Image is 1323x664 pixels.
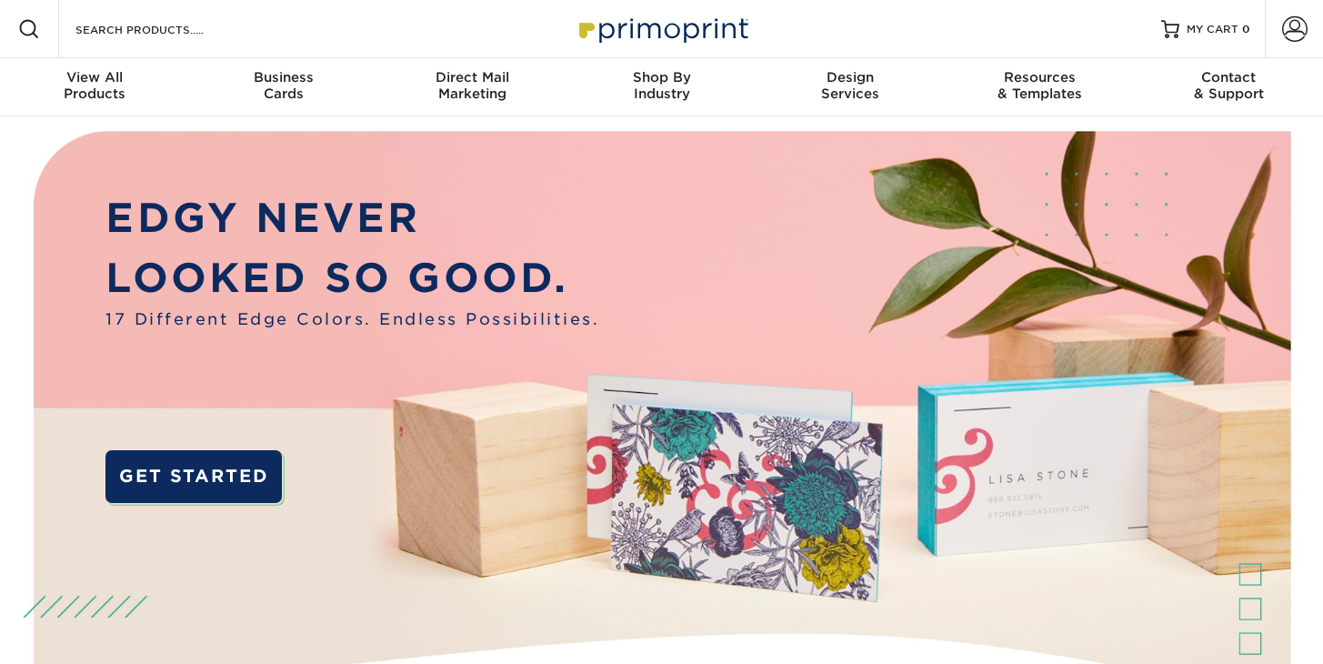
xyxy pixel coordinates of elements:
a: BusinessCards [189,58,378,116]
a: Resources& Templates [945,58,1134,116]
a: Direct MailMarketing [378,58,567,116]
span: Design [756,69,945,86]
div: Cards [189,69,378,102]
span: Business [189,69,378,86]
a: DesignServices [756,58,945,116]
span: MY CART [1187,22,1238,37]
div: & Templates [945,69,1134,102]
span: 0 [1242,23,1250,35]
div: Services [756,69,945,102]
input: SEARCH PRODUCTS..... [74,18,251,40]
span: Shop By [567,69,757,86]
span: Direct Mail [378,69,567,86]
span: Contact [1134,69,1323,86]
p: EDGY NEVER [105,188,599,247]
img: Primoprint [571,9,753,48]
div: Marketing [378,69,567,102]
div: & Support [1134,69,1323,102]
span: Resources [945,69,1134,86]
div: Industry [567,69,757,102]
a: Shop ByIndustry [567,58,757,116]
a: GET STARTED [105,450,282,502]
p: LOOKED SO GOOD. [105,248,599,307]
a: Contact& Support [1134,58,1323,116]
span: 17 Different Edge Colors. Endless Possibilities. [105,307,599,331]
